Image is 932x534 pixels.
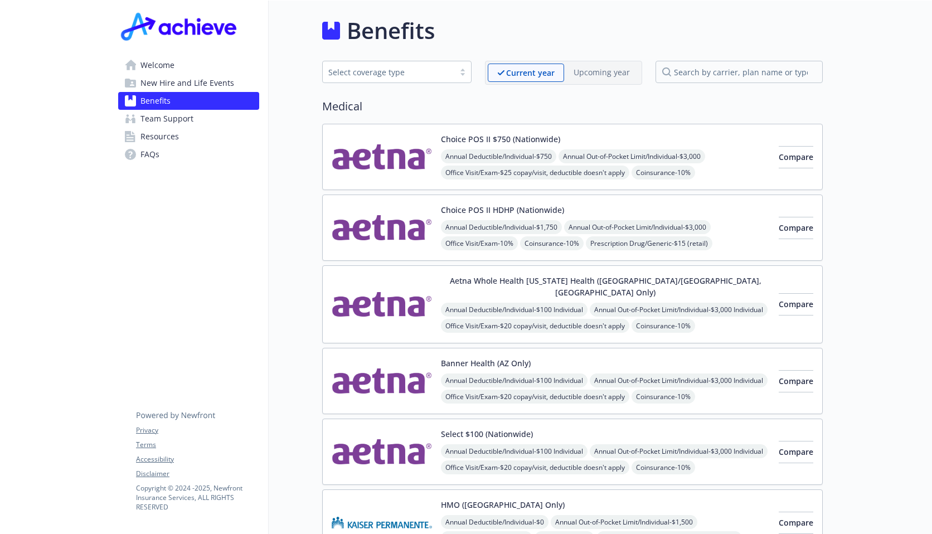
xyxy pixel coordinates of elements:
[590,444,768,458] span: Annual Out-of-Pocket Limit/Individual - $3,000 Individual
[328,66,449,78] div: Select coverage type
[441,515,548,529] span: Annual Deductible/Individual - $0
[441,166,629,179] span: Office Visit/Exam - $25 copay/visit, deductible doesn't apply
[632,390,695,404] span: Coinsurance - 10%
[140,56,174,74] span: Welcome
[140,92,171,110] span: Benefits
[136,425,259,435] a: Privacy
[632,460,695,474] span: Coinsurance - 10%
[140,110,193,128] span: Team Support
[441,319,629,333] span: Office Visit/Exam - $20 copay/visit, deductible doesn't apply
[441,373,588,387] span: Annual Deductible/Individual - $100 Individual
[632,166,695,179] span: Coinsurance - 10%
[441,390,629,404] span: Office Visit/Exam - $20 copay/visit, deductible doesn't apply
[590,373,768,387] span: Annual Out-of-Pocket Limit/Individual - $3,000 Individual
[779,370,813,392] button: Compare
[347,14,435,47] h1: Benefits
[441,357,531,369] button: Banner Health (AZ Only)
[441,275,770,298] button: Aetna Whole Health [US_STATE] Health ([GEOGRAPHIC_DATA]/[GEOGRAPHIC_DATA], [GEOGRAPHIC_DATA] Only)
[779,299,813,309] span: Compare
[564,220,711,234] span: Annual Out-of-Pocket Limit/Individual - $3,000
[779,217,813,239] button: Compare
[332,428,432,475] img: Aetna Inc carrier logo
[140,74,234,92] span: New Hire and Life Events
[441,460,629,474] span: Office Visit/Exam - $20 copay/visit, deductible doesn't apply
[441,428,533,440] button: Select $100 (Nationwide)
[136,440,259,450] a: Terms
[140,145,159,163] span: FAQs
[586,236,712,250] span: Prescription Drug/Generic - $15 (retail)
[506,67,555,79] p: Current year
[441,133,560,145] button: Choice POS II $750 (Nationwide)
[441,444,588,458] span: Annual Deductible/Individual - $100 Individual
[332,133,432,181] img: Aetna Inc carrier logo
[779,512,813,534] button: Compare
[656,61,823,83] input: search by carrier, plan name or type
[559,149,705,163] span: Annual Out-of-Pocket Limit/Individual - $3,000
[118,92,259,110] a: Benefits
[332,204,432,251] img: Aetna Inc carrier logo
[332,357,432,405] img: Aetna Inc carrier logo
[779,222,813,233] span: Compare
[118,110,259,128] a: Team Support
[441,220,562,234] span: Annual Deductible/Individual - $1,750
[779,146,813,168] button: Compare
[779,376,813,386] span: Compare
[441,204,564,216] button: Choice POS II HDHP (Nationwide)
[441,499,565,511] button: HMO ([GEOGRAPHIC_DATA] Only)
[441,149,556,163] span: Annual Deductible/Individual - $750
[779,446,813,457] span: Compare
[779,517,813,528] span: Compare
[136,469,259,479] a: Disclaimer
[118,74,259,92] a: New Hire and Life Events
[779,293,813,315] button: Compare
[118,56,259,74] a: Welcome
[779,441,813,463] button: Compare
[632,319,695,333] span: Coinsurance - 10%
[136,483,259,512] p: Copyright © 2024 - 2025 , Newfront Insurance Services, ALL RIGHTS RESERVED
[136,454,259,464] a: Accessibility
[140,128,179,145] span: Resources
[520,236,584,250] span: Coinsurance - 10%
[441,303,588,317] span: Annual Deductible/Individual - $100 Individual
[441,236,518,250] span: Office Visit/Exam - 10%
[574,66,630,78] p: Upcoming year
[551,515,697,529] span: Annual Out-of-Pocket Limit/Individual - $1,500
[118,128,259,145] a: Resources
[590,303,768,317] span: Annual Out-of-Pocket Limit/Individual - $3,000 Individual
[118,145,259,163] a: FAQs
[322,98,823,115] h2: Medical
[779,152,813,162] span: Compare
[332,275,432,334] img: Aetna Inc carrier logo
[564,64,639,82] span: Upcoming year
